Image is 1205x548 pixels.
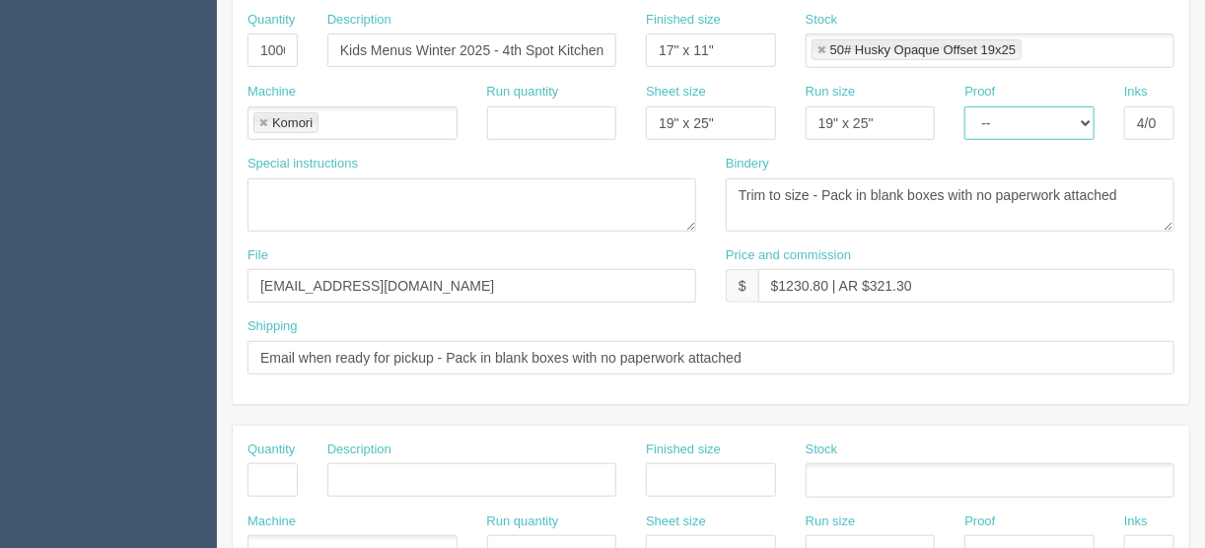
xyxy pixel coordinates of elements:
[726,155,769,173] label: Bindery
[487,513,559,531] label: Run quantity
[964,83,995,102] label: Proof
[272,116,313,129] div: Komori
[806,11,838,30] label: Stock
[248,83,296,102] label: Machine
[646,441,721,459] label: Finished size
[248,11,295,30] label: Quantity
[248,246,268,265] label: File
[248,155,358,173] label: Special instructions
[327,441,391,459] label: Description
[726,246,851,265] label: Price and commission
[327,11,391,30] label: Description
[1124,513,1148,531] label: Inks
[646,513,706,531] label: Sheet size
[487,83,559,102] label: Run quantity
[726,178,1174,232] textarea: Trim to size - Pack in blank boxes with no paperwork attached
[726,269,758,303] div: $
[248,513,296,531] label: Machine
[1124,83,1148,102] label: Inks
[830,43,1016,56] div: 50# Husky Opaque Offset 19x25
[964,513,995,531] label: Proof
[806,513,856,531] label: Run size
[248,441,295,459] label: Quantity
[806,83,856,102] label: Run size
[806,441,838,459] label: Stock
[646,11,721,30] label: Finished size
[646,83,706,102] label: Sheet size
[248,317,298,336] label: Shipping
